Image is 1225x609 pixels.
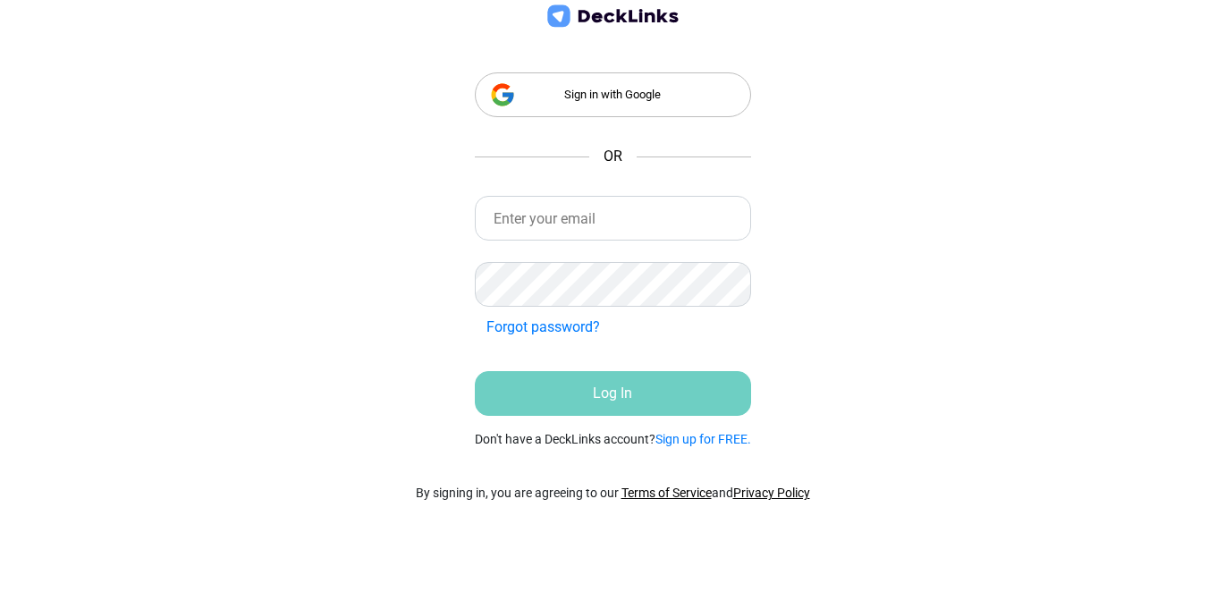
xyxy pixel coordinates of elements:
[604,146,622,167] span: OR
[475,196,751,241] input: Enter your email
[475,72,751,117] div: Sign in with Google
[621,486,712,500] a: Terms of Service
[475,310,612,344] button: Forgot password?
[475,371,751,416] button: Log In
[416,484,810,503] p: By signing in, you are agreeing to our and
[733,486,810,500] a: Privacy Policy
[475,430,751,449] small: Don't have a DeckLinks account?
[655,432,751,446] a: Sign up for FREE.
[544,3,682,30] img: deck-links-logo.c572c7424dfa0d40c150da8c35de9cd0.svg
